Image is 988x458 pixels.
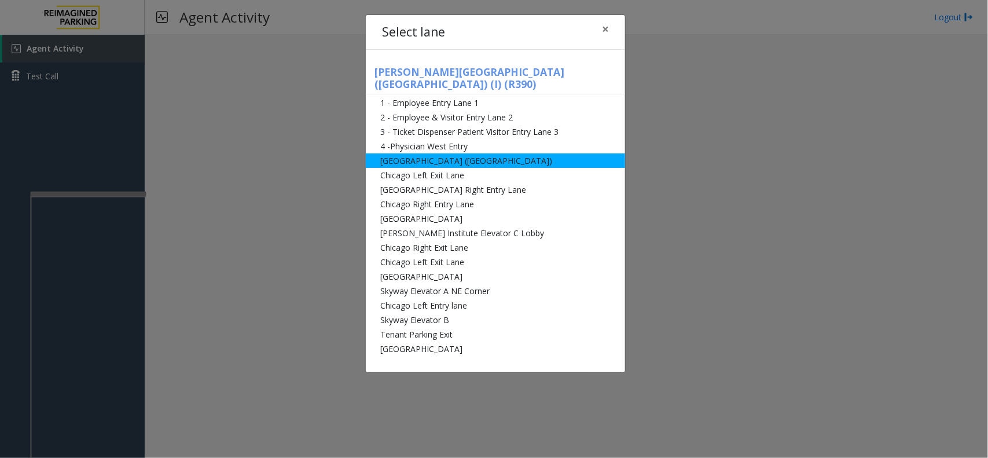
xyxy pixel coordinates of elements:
li: [GEOGRAPHIC_DATA] [366,269,625,284]
li: 3 - Ticket Dispenser Patient Visitor Entry Lane 3 [366,124,625,139]
li: [GEOGRAPHIC_DATA] Right Entry Lane [366,182,625,197]
span: × [602,21,609,37]
li: Skyway Elevator A NE Corner [366,284,625,298]
li: [PERSON_NAME] Institute Elevator C Lobby [366,226,625,240]
li: [GEOGRAPHIC_DATA] [366,211,625,226]
li: Chicago Left Exit Lane [366,168,625,182]
h5: [PERSON_NAME][GEOGRAPHIC_DATA] ([GEOGRAPHIC_DATA]) (I) (R390) [366,66,625,94]
li: [GEOGRAPHIC_DATA] ([GEOGRAPHIC_DATA]) [366,153,625,168]
li: Chicago Right Exit Lane [366,240,625,255]
li: Chicago Right Entry Lane [366,197,625,211]
li: Chicago Left Entry lane [366,298,625,313]
li: [GEOGRAPHIC_DATA] [366,342,625,356]
h4: Select lane [382,23,445,42]
li: 2 - Employee & Visitor Entry Lane 2 [366,110,625,124]
li: Chicago Left Exit Lane [366,255,625,269]
li: Skyway Elevator B [366,313,625,327]
button: Close [594,15,617,43]
li: 4 -Physician West Entry [366,139,625,153]
li: 1 - Employee Entry Lane 1 [366,96,625,110]
li: Tenant Parking Exit [366,327,625,342]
